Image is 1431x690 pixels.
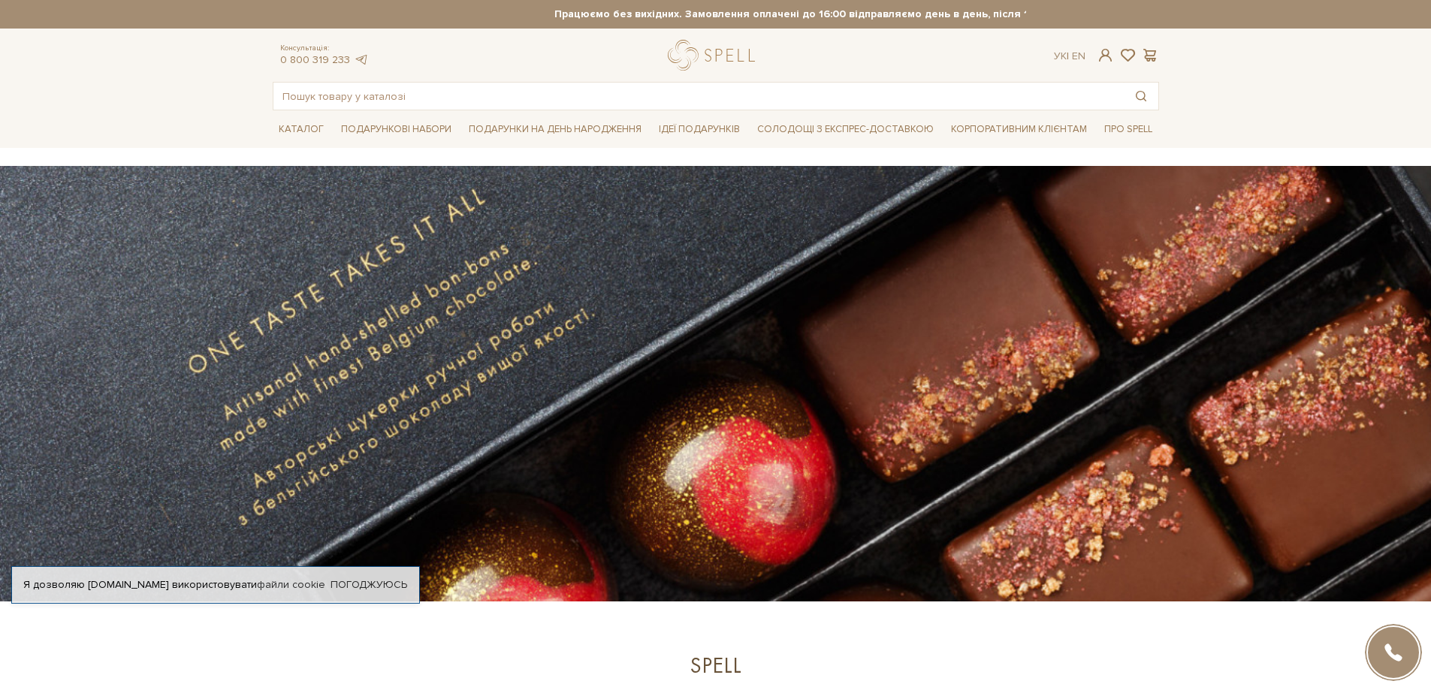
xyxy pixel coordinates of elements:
a: Погоджуюсь [331,578,407,592]
div: Я дозволяю [DOMAIN_NAME] використовувати [12,578,419,592]
input: Пошук товару у каталозі [273,83,1124,110]
div: Spell [370,651,1061,680]
span: Ідеї подарунків [653,118,746,141]
span: Подарункові набори [335,118,457,141]
div: Ук [1054,50,1085,63]
a: logo [668,40,762,71]
span: Каталог [273,118,330,141]
a: En [1072,50,1085,62]
span: Подарунки на День народження [463,118,648,141]
span: Про Spell [1098,118,1158,141]
a: Солодощі з експрес-доставкою [751,116,940,142]
a: 0 800 319 233 [280,53,350,66]
span: Консультація: [280,44,369,53]
a: файли cookie [257,578,325,591]
strong: Працюємо без вихідних. Замовлення оплачені до 16:00 відправляємо день в день, після 16:00 - насту... [406,8,1292,21]
a: Корпоративним клієнтам [945,116,1093,142]
button: Пошук товару у каталозі [1124,83,1158,110]
a: telegram [354,53,369,66]
span: | [1067,50,1069,62]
